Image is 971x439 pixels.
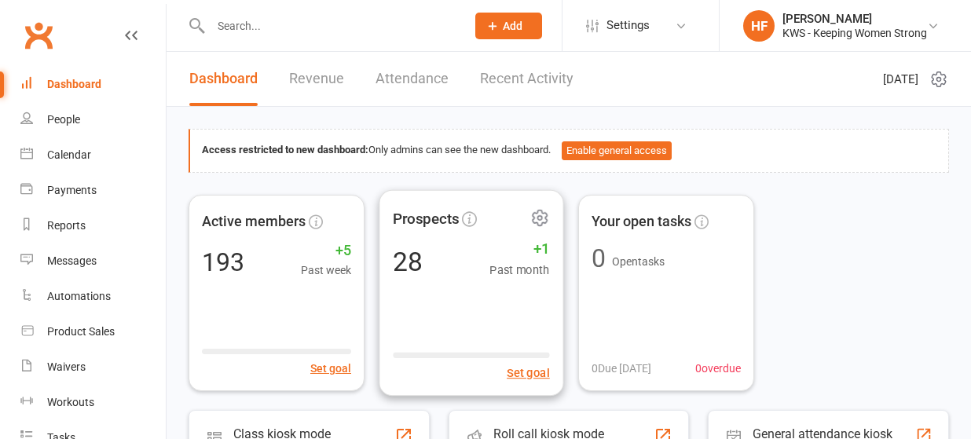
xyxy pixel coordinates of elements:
[20,102,166,137] a: People
[47,148,91,161] div: Calendar
[393,207,459,230] span: Prospects
[202,250,244,275] div: 193
[883,70,918,89] span: [DATE]
[20,349,166,385] a: Waivers
[393,247,423,274] div: 28
[189,52,258,106] a: Dashboard
[20,385,166,420] a: Workouts
[47,290,111,302] div: Automations
[475,13,542,39] button: Add
[47,184,97,196] div: Payments
[47,113,80,126] div: People
[782,26,927,40] div: KWS - Keeping Women Strong
[592,246,606,271] div: 0
[612,255,665,268] span: Open tasks
[47,396,94,408] div: Workouts
[20,314,166,349] a: Product Sales
[202,144,368,155] strong: Access restricted to new dashboard:
[20,279,166,314] a: Automations
[507,363,550,382] button: Set goal
[782,12,927,26] div: [PERSON_NAME]
[20,243,166,279] a: Messages
[562,141,672,160] button: Enable general access
[202,141,936,160] div: Only admins can see the new dashboard.
[376,52,449,106] a: Attendance
[19,16,58,55] a: Clubworx
[20,67,166,102] a: Dashboard
[480,52,573,106] a: Recent Activity
[289,52,344,106] a: Revenue
[503,20,522,32] span: Add
[695,360,741,377] span: 0 overdue
[20,208,166,243] a: Reports
[47,219,86,232] div: Reports
[206,15,455,37] input: Search...
[592,360,651,377] span: 0 Due [DATE]
[489,260,550,279] span: Past month
[20,137,166,173] a: Calendar
[47,78,101,90] div: Dashboard
[301,262,351,279] span: Past week
[489,236,550,260] span: +1
[47,254,97,267] div: Messages
[606,8,650,43] span: Settings
[592,210,691,233] span: Your open tasks
[743,10,775,42] div: HF
[301,240,351,262] span: +5
[310,360,351,377] button: Set goal
[47,360,86,373] div: Waivers
[202,210,306,233] span: Active members
[47,325,115,338] div: Product Sales
[20,173,166,208] a: Payments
